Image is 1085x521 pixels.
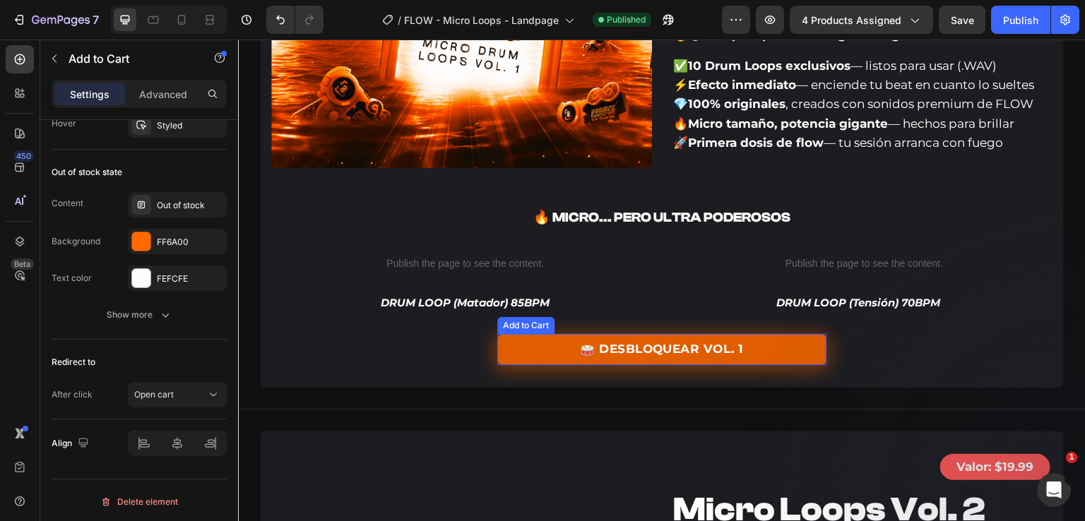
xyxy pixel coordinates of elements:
button: Save [939,6,985,34]
div: FF6A00 [157,236,223,248]
button: 7 [6,6,105,34]
strong: DRUM LOOP (Matador) 85BPM [143,256,312,270]
span: Open cart [134,389,174,400]
div: Delete element [100,493,178,510]
button: Open cart [128,382,227,407]
div: Out of stock [157,199,223,212]
div: Styled [157,119,223,132]
button: <span style="color:inherit!important;">🥁 DESBLOQUEAR VOL. 1</span> [259,294,588,325]
strong: Primera dosis de flow [450,96,586,110]
div: Background [52,235,100,248]
span: / [398,13,401,28]
div: Text color [52,272,92,285]
div: Show more [107,308,172,322]
div: Add to Cart [262,280,314,292]
strong: DRUM LOOP (Tensión) 70BPM [539,256,703,270]
button: Delete element [52,491,227,513]
p: Settings [70,87,109,102]
div: Beta [11,258,34,270]
button: Show more [52,302,227,328]
p: 7 [93,11,99,28]
div: Hover [52,117,76,130]
span: Save [951,14,974,26]
strong: Valor: $19.99 [719,420,796,434]
span: 🥁 DESBLOQUEAR VOL. 1 [342,302,506,316]
button: 4 products assigned [790,6,933,34]
div: After click [52,388,93,401]
p: Add to Cart [69,50,189,67]
iframe: Intercom live chat [1037,473,1071,507]
span: Published [607,13,646,26]
strong: 100% originales [450,57,547,71]
span: FLOW - Micro Loops - Landpage [404,13,559,28]
div: Undo/Redo [266,6,324,34]
div: FEFCFE [157,273,223,285]
p: Publish the page to see the content. [33,217,421,232]
span: 1 [1066,452,1077,463]
p: Publish the page to see the content. [438,217,814,232]
strong: Micro Loops Vol. 2 [435,450,747,489]
div: 450 [13,150,34,162]
div: Content [52,197,83,210]
strong: 🔥 Micro... pero ULTRA poderosos [295,170,552,186]
div: Publish [1003,13,1038,28]
span: 4 products assigned [802,13,901,28]
div: Redirect to [52,356,95,369]
div: Out of stock state [52,166,122,179]
div: Align [52,434,92,453]
strong: Micro tamaño, potencia gigante [450,77,650,91]
button: Publish [991,6,1050,34]
p: Advanced [139,87,187,102]
iframe: Design area [238,40,1085,521]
